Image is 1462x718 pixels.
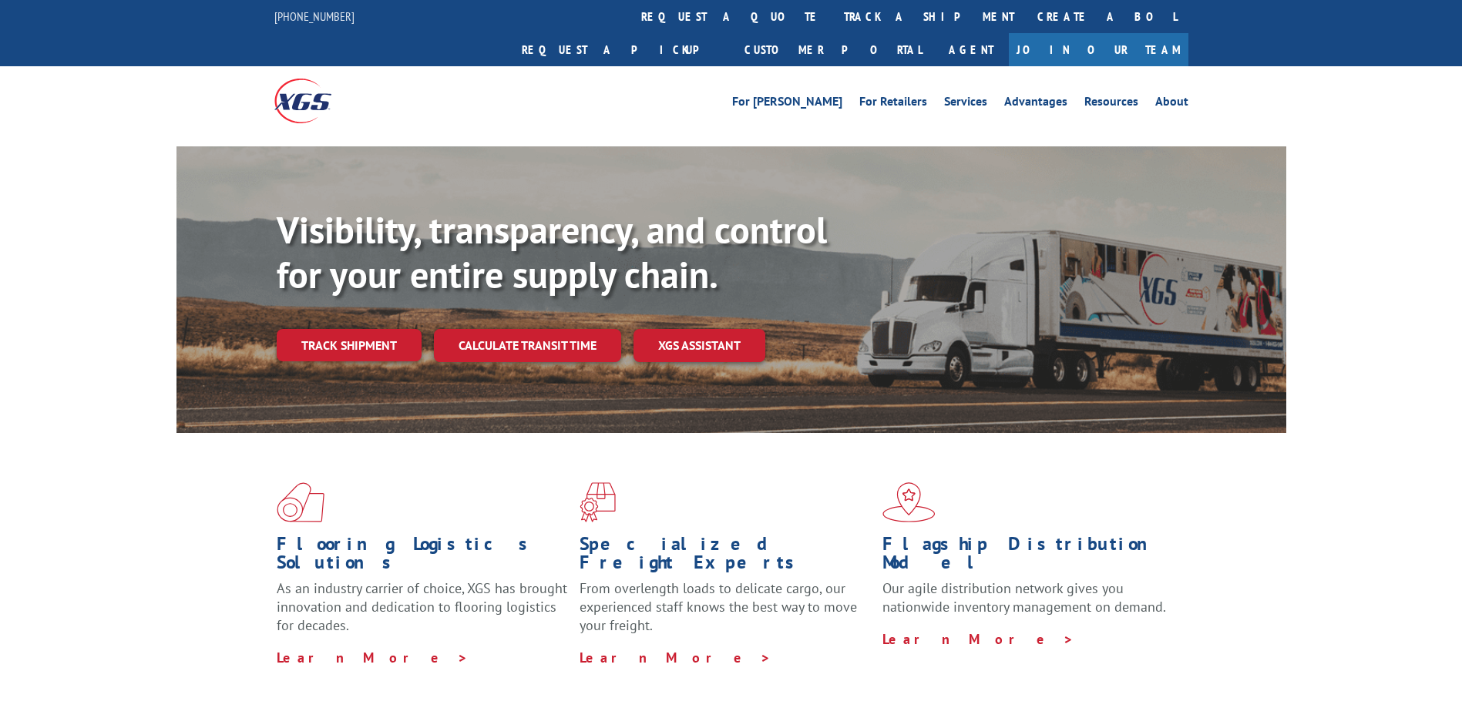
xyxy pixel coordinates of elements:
b: Visibility, transparency, and control for your entire supply chain. [277,206,827,298]
a: Calculate transit time [434,329,621,362]
a: Learn More > [580,649,771,666]
span: Our agile distribution network gives you nationwide inventory management on demand. [882,579,1166,616]
a: Request a pickup [510,33,733,66]
a: [PHONE_NUMBER] [274,8,355,24]
img: xgs-icon-flagship-distribution-model-red [882,482,936,522]
a: Learn More > [882,630,1074,648]
img: xgs-icon-focused-on-flooring-red [580,482,616,522]
a: Track shipment [277,329,422,361]
a: Resources [1084,96,1138,112]
h1: Flooring Logistics Solutions [277,535,568,579]
a: Customer Portal [733,33,933,66]
p: From overlength loads to delicate cargo, our experienced staff knows the best way to move your fr... [580,579,871,648]
a: For [PERSON_NAME] [732,96,842,112]
a: Agent [933,33,1009,66]
a: Join Our Team [1009,33,1188,66]
a: Learn More > [277,649,469,666]
a: Advantages [1004,96,1067,112]
a: For Retailers [859,96,927,112]
h1: Specialized Freight Experts [580,535,871,579]
img: xgs-icon-total-supply-chain-intelligence-red [277,482,324,522]
a: Services [944,96,987,112]
h1: Flagship Distribution Model [882,535,1174,579]
a: XGS ASSISTANT [634,329,765,362]
a: About [1155,96,1188,112]
span: As an industry carrier of choice, XGS has brought innovation and dedication to flooring logistics... [277,579,567,634]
